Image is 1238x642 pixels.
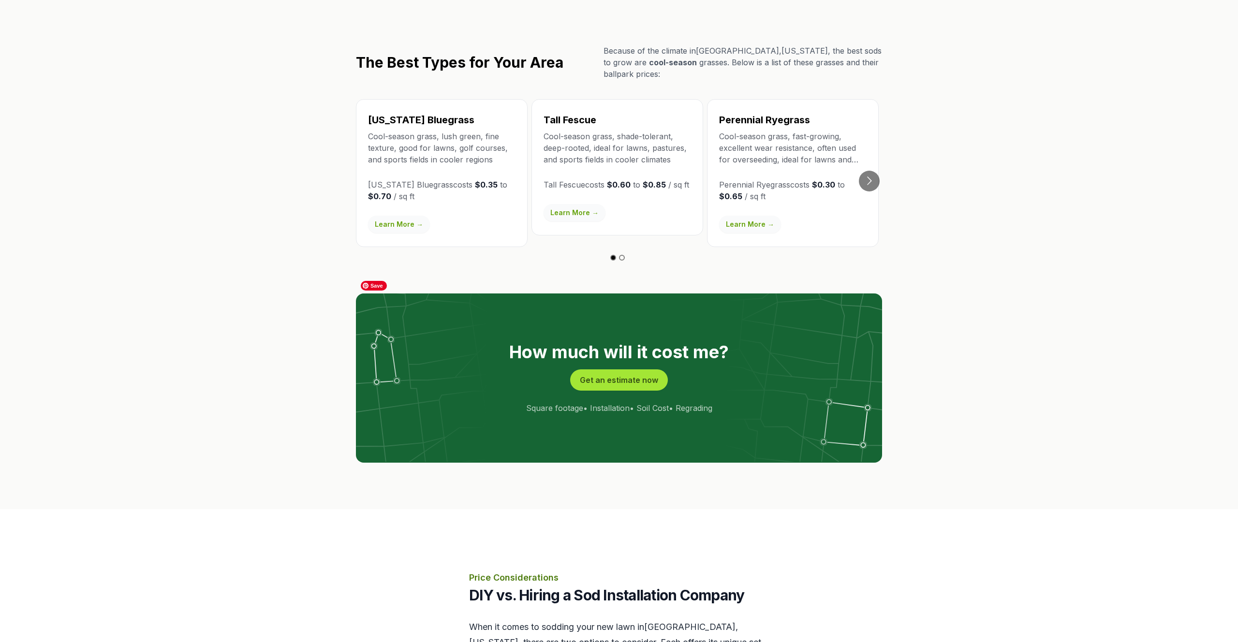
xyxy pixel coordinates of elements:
h2: DIY vs. Hiring a Sod Installation Company [469,586,769,604]
button: Go to next slide [859,171,880,191]
h3: Tall Fescue [544,113,691,127]
h3: [US_STATE] Bluegrass [368,113,516,127]
button: Go to slide 2 [619,255,625,261]
strong: $0.85 [643,180,666,190]
p: Perennial Ryegrass costs to / sq ft [719,179,867,202]
p: Because of the climate in [GEOGRAPHIC_DATA] , [US_STATE] , the best sods to grow are grasses. Bel... [604,45,882,80]
p: Tall Fescue costs to / sq ft [544,179,691,190]
a: Learn More → [719,216,781,233]
strong: $0.70 [368,191,391,201]
strong: $0.35 [475,180,498,190]
p: Price Considerations [469,571,769,584]
h3: Perennial Ryegrass [719,113,867,127]
p: Cool-season grass, shade-tolerant, deep-rooted, ideal for lawns, pastures, and sports fields in c... [544,131,691,165]
strong: $0.65 [719,191,742,201]
img: lot lines graphic [356,293,882,462]
button: Get an estimate now [570,369,668,391]
a: Learn More → [544,204,605,221]
span: cool-season [649,58,697,67]
p: [US_STATE] Bluegrass costs to / sq ft [368,179,516,202]
h2: The Best Types for Your Area [356,54,563,71]
strong: $0.60 [607,180,631,190]
button: Go to slide 1 [610,255,616,261]
p: Cool-season grass, fast-growing, excellent wear resistance, often used for overseeding, ideal for... [719,131,867,165]
p: Cool-season grass, lush green, fine texture, good for lawns, golf courses, and sports fields in c... [368,131,516,165]
span: Save [361,281,387,291]
a: Learn More → [368,216,430,233]
strong: $0.30 [812,180,835,190]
